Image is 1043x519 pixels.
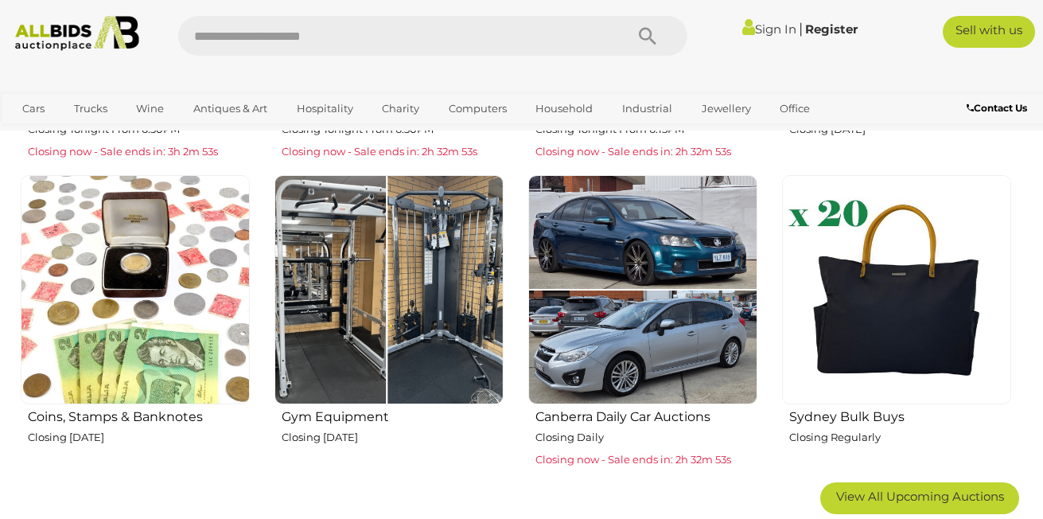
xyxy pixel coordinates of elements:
[535,406,757,424] h2: Canberra Daily Car Auctions
[274,174,504,470] a: Gym Equipment Closing [DATE]
[525,96,603,122] a: Household
[28,406,250,424] h2: Coins, Stamps & Banknotes
[782,175,1011,404] img: Sydney Bulk Buys
[527,174,757,470] a: Canberra Daily Car Auctions Closing Daily Closing now - Sale ends in: 2h 32m 53s
[28,145,218,158] span: Closing now - Sale ends in: 3h 2m 53s
[608,16,687,56] button: Search
[12,122,65,148] a: Sports
[742,21,796,37] a: Sign In
[820,482,1019,514] a: View All Upcoming Auctions
[535,428,757,447] p: Closing Daily
[126,96,174,122] a: Wine
[528,175,757,404] img: Canberra Daily Car Auctions
[20,174,250,470] a: Coins, Stamps & Banknotes Closing [DATE]
[799,20,803,37] span: |
[967,102,1027,114] b: Contact Us
[282,145,477,158] span: Closing now - Sale ends in: 2h 32m 53s
[183,96,278,122] a: Antiques & Art
[967,100,1031,117] a: Contact Us
[781,174,1011,470] a: Sydney Bulk Buys Closing Regularly
[789,406,1011,424] h2: Sydney Bulk Buys
[769,96,820,122] a: Office
[74,122,208,148] a: [GEOGRAPHIC_DATA]
[274,175,504,404] img: Gym Equipment
[372,96,430,122] a: Charity
[282,406,504,424] h2: Gym Equipment
[535,145,731,158] span: Closing now - Sale ends in: 2h 32m 53s
[8,16,146,51] img: Allbids.com.au
[21,175,250,404] img: Coins, Stamps & Banknotes
[789,428,1011,447] p: Closing Regularly
[282,428,504,447] p: Closing [DATE]
[28,428,250,447] p: Closing [DATE]
[286,96,364,122] a: Hospitality
[438,96,517,122] a: Computers
[943,16,1035,48] a: Sell with us
[12,96,55,122] a: Cars
[691,96,761,122] a: Jewellery
[836,489,1004,504] span: View All Upcoming Auctions
[64,96,118,122] a: Trucks
[805,21,858,37] a: Register
[535,453,731,466] span: Closing now - Sale ends in: 2h 32m 53s
[612,96,683,122] a: Industrial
